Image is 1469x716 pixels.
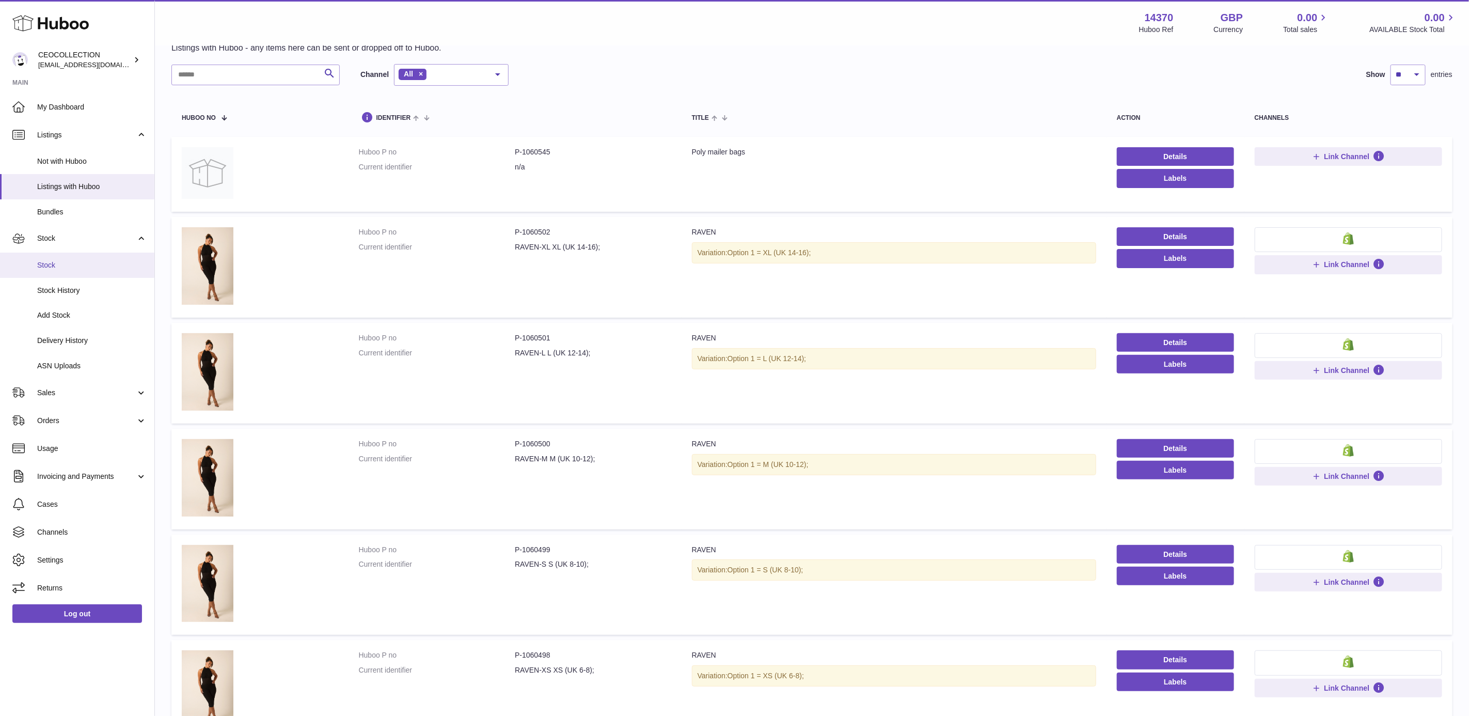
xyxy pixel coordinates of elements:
dt: Current identifier [359,348,515,358]
span: Link Channel [1324,260,1369,269]
span: Huboo no [182,115,216,121]
div: Variation: [692,665,1096,687]
span: [EMAIL_ADDRESS][DOMAIN_NAME] [38,60,152,69]
span: Link Channel [1324,683,1369,693]
dt: Current identifier [359,665,515,675]
dt: Current identifier [359,559,515,569]
span: Link Channel [1324,578,1369,587]
button: Link Channel [1255,255,1442,274]
button: Labels [1117,169,1234,188]
span: My Dashboard [37,102,147,112]
dt: Huboo P no [359,439,515,449]
span: Bundles [37,207,147,217]
button: Link Channel [1255,573,1442,592]
span: Stock [37,234,136,243]
span: Link Channel [1324,366,1369,375]
dd: RAVEN-M M (UK 10-12); [515,454,671,464]
span: Invoicing and Payments [37,472,136,481]
span: 0.00 [1425,11,1445,25]
div: RAVEN [692,227,1096,237]
button: Labels [1117,355,1234,373]
span: Channels [37,527,147,537]
button: Link Channel [1255,679,1442,697]
a: Details [1117,147,1234,166]
div: Huboo Ref [1139,25,1174,35]
div: Variation: [692,348,1096,369]
span: Stock History [37,286,147,295]
button: Link Channel [1255,361,1442,380]
span: Link Channel [1324,472,1369,481]
div: RAVEN [692,439,1096,449]
span: Orders [37,416,136,426]
dd: P-1060545 [515,147,671,157]
dt: Huboo P no [359,227,515,237]
span: Option 1 = S (UK 8-10); [728,566,803,574]
strong: 14370 [1145,11,1174,25]
img: Poly mailer bags [182,147,233,199]
img: shopify-small.png [1343,656,1354,668]
p: Listings with Huboo - any items here can be sent or dropped off to Huboo. [171,42,441,54]
img: shopify-small.png [1343,550,1354,563]
span: Sales [37,388,136,398]
button: Link Channel [1255,147,1442,166]
dd: RAVEN-XS XS (UK 6-8); [515,665,671,675]
a: Details [1117,333,1234,352]
dt: Current identifier [359,242,515,252]
label: Channel [360,70,389,80]
img: RAVEN [182,333,233,411]
a: Details [1117,650,1234,669]
span: AVAILABLE Stock Total [1369,25,1457,35]
button: Labels [1117,461,1234,479]
a: Log out [12,604,142,623]
dd: P-1060498 [515,650,671,660]
div: Currency [1214,25,1243,35]
dd: RAVEN-XL XL (UK 14-16); [515,242,671,252]
button: Labels [1117,673,1234,691]
dt: Huboo P no [359,333,515,343]
span: Total sales [1283,25,1329,35]
span: Settings [37,555,147,565]
span: Usage [37,444,147,454]
strong: GBP [1221,11,1243,25]
a: 0.00 AVAILABLE Stock Total [1369,11,1457,35]
button: Labels [1117,249,1234,268]
span: title [692,115,709,121]
span: Listings [37,130,136,140]
dd: P-1060501 [515,333,671,343]
img: RAVEN [182,227,233,305]
dd: RAVEN-S S (UK 8-10); [515,559,671,569]
span: Not with Huboo [37,157,147,166]
div: Variation: [692,454,1096,475]
span: identifier [376,115,411,121]
span: Link Channel [1324,152,1369,161]
div: channels [1255,115,1442,121]
img: RAVEN [182,439,233,517]
img: shopify-small.png [1343,232,1354,245]
div: action [1117,115,1234,121]
span: ASN Uploads [37,361,147,371]
dd: P-1060500 [515,439,671,449]
span: Option 1 = XS (UK 6-8); [728,672,804,680]
img: RAVEN [182,545,233,622]
span: Option 1 = M (UK 10-12); [728,460,809,469]
div: RAVEN [692,333,1096,343]
span: 0.00 [1298,11,1318,25]
a: Details [1117,439,1234,458]
div: RAVEN [692,545,1096,555]
span: Stock [37,260,147,270]
div: RAVEN [692,650,1096,660]
span: Add Stock [37,310,147,320]
button: Link Channel [1255,467,1442,486]
span: Returns [37,583,147,593]
div: Poly mailer bags [692,147,1096,157]
a: 0.00 Total sales [1283,11,1329,35]
span: Listings with Huboo [37,182,147,192]
dd: RAVEN-L L (UK 12-14); [515,348,671,358]
dt: Current identifier [359,162,515,172]
dt: Huboo P no [359,147,515,157]
a: Details [1117,545,1234,564]
dd: P-1060502 [515,227,671,237]
div: Variation: [692,559,1096,581]
div: CEOCOLLECTION [38,50,131,70]
span: Option 1 = XL (UK 14-16); [728,248,811,257]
